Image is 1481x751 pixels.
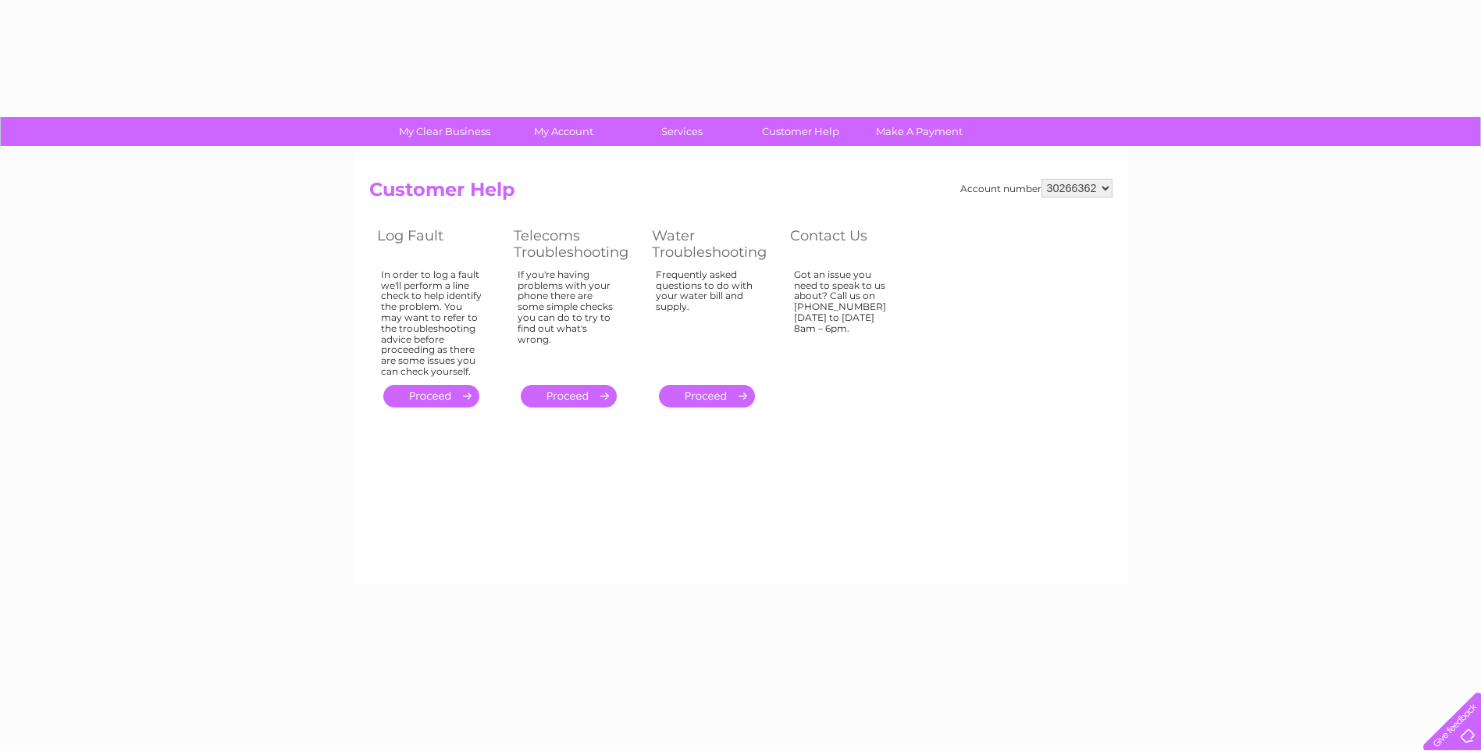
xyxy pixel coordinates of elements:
[794,269,895,371] div: Got an issue you need to speak to us about? Call us on [PHONE_NUMBER] [DATE] to [DATE] 8am – 6pm.
[659,385,755,408] a: .
[656,269,759,371] div: Frequently asked questions to do with your water bill and supply.
[383,385,479,408] a: .
[618,117,746,146] a: Services
[736,117,865,146] a: Customer Help
[506,223,644,265] th: Telecoms Troubleshooting
[960,179,1113,198] div: Account number
[499,117,628,146] a: My Account
[369,223,506,265] th: Log Fault
[518,269,621,371] div: If you're having problems with your phone there are some simple checks you can do to try to find ...
[380,117,509,146] a: My Clear Business
[855,117,984,146] a: Make A Payment
[644,223,782,265] th: Water Troubleshooting
[521,385,617,408] a: .
[381,269,482,377] div: In order to log a fault we'll perform a line check to help identify the problem. You may want to ...
[782,223,919,265] th: Contact Us
[369,179,1113,208] h2: Customer Help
